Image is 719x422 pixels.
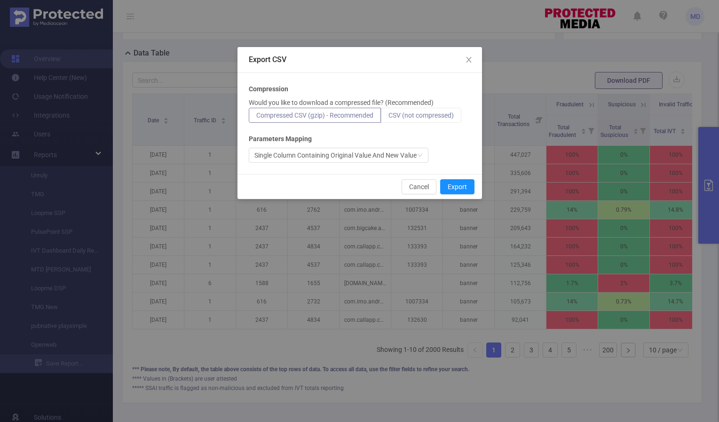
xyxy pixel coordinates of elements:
[249,55,471,65] div: Export CSV
[249,84,288,94] b: Compression
[388,111,454,119] span: CSV (not compressed)
[256,111,373,119] span: Compressed CSV (gzip) - Recommended
[440,179,474,194] button: Export
[254,148,417,162] div: Single Column Containing Original Value And New Value
[249,134,312,144] b: Parameters Mapping
[417,152,423,159] i: icon: down
[249,98,434,108] p: Would you like to download a compressed file? (Recommended)
[465,56,473,64] i: icon: close
[402,179,436,194] button: Cancel
[456,47,482,73] button: Close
